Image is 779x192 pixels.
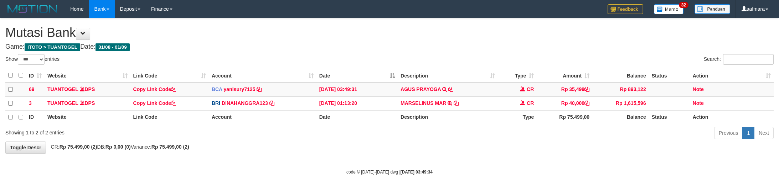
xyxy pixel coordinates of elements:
th: Link Code: activate to sort column ascending [130,69,209,82]
a: Copy yanisury7125 to clipboard [257,86,262,92]
span: CR [527,100,534,106]
span: 3 [29,100,32,106]
a: Toggle Descr [5,142,46,154]
span: 32 [679,2,688,8]
th: Type [498,110,537,124]
a: Copy AGUS PRAYOGA to clipboard [448,86,453,92]
th: Account: activate to sort column ascending [209,69,316,82]
th: Balance [592,69,649,82]
a: TUANTOGEL [47,86,78,92]
a: Copy MARSELINUS MAR to clipboard [454,100,459,106]
a: Copy Rp 35,499 to clipboard [584,86,589,92]
th: Rp 75.499,00 [537,110,592,124]
strong: Rp 75.499,00 (2) [151,144,189,150]
a: Copy Link Code [133,86,176,92]
a: Note [693,100,704,106]
strong: Rp 0,00 (0) [105,144,131,150]
th: Website: activate to sort column ascending [45,69,130,82]
a: yanisury7125 [224,86,256,92]
input: Search: [723,54,774,65]
th: Account [209,110,316,124]
label: Show entries [5,54,60,65]
td: [DATE] 01:13:20 [316,96,398,110]
th: Date: activate to sort column descending [316,69,398,82]
th: Website [45,110,130,124]
td: Rp 893,122 [592,82,649,97]
a: TUANTOGEL [47,100,78,106]
span: 31/08 - 01/09 [96,43,130,51]
a: AGUS PRAYOGA [401,86,441,92]
a: DINAHANGGRA123 [222,100,268,106]
td: Rp 40,000 [537,96,592,110]
select: Showentries [18,54,45,65]
h1: Mutasi Bank [5,26,774,40]
td: Rp 35,499 [537,82,592,97]
span: CR: DB: Variance: [47,144,189,150]
th: Type: activate to sort column ascending [498,69,537,82]
td: [DATE] 03:49:31 [316,82,398,97]
th: Date [316,110,398,124]
a: Previous [714,127,743,139]
th: Action: activate to sort column ascending [690,69,774,82]
span: ITOTO > TUANTOGEL [25,43,80,51]
td: DPS [45,82,130,97]
a: Copy Rp 40,000 to clipboard [584,100,589,106]
th: Status [649,110,690,124]
a: Next [754,127,774,139]
span: BCA [212,86,222,92]
td: DPS [45,96,130,110]
a: 1 [742,127,754,139]
a: MARSELINUS MAR [401,100,446,106]
img: Feedback.jpg [608,4,643,14]
label: Search: [704,54,774,65]
th: ID: activate to sort column ascending [26,69,45,82]
div: Showing 1 to 2 of 2 entries [5,126,319,136]
span: 69 [29,86,35,92]
th: Action [690,110,774,124]
a: Note [693,86,704,92]
a: Copy DINAHANGGRA123 to clipboard [269,100,274,106]
th: Description [398,110,498,124]
a: Copy Link Code [133,100,176,106]
h4: Game: Date: [5,43,774,50]
strong: [DATE] 03:49:34 [401,170,433,175]
small: code © [DATE]-[DATE] dwg | [346,170,433,175]
th: Link Code [130,110,209,124]
th: Description: activate to sort column ascending [398,69,498,82]
img: MOTION_logo.png [5,4,60,14]
strong: Rp 75.499,00 (2) [60,144,97,150]
th: Status [649,69,690,82]
span: BRI [212,100,220,106]
th: Amount: activate to sort column ascending [537,69,592,82]
span: CR [527,86,534,92]
img: Button%20Memo.svg [654,4,684,14]
th: Balance [592,110,649,124]
td: Rp 1,615,596 [592,96,649,110]
th: ID [26,110,45,124]
img: panduan.png [695,4,730,14]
